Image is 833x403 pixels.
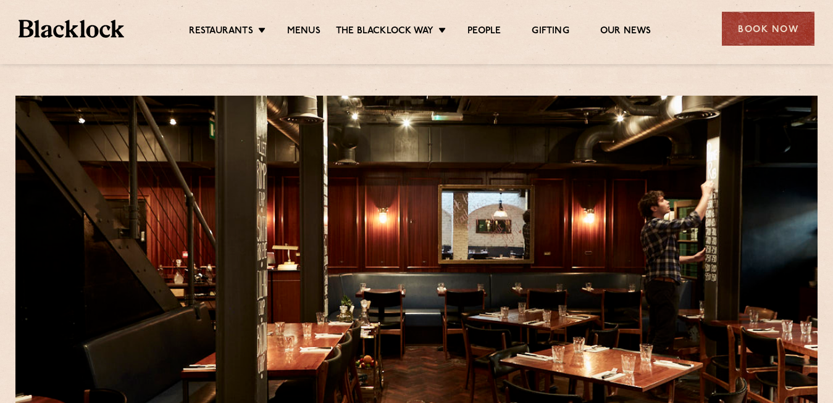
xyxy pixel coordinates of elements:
a: The Blacklock Way [336,25,433,39]
div: Book Now [722,12,814,46]
a: Menus [287,25,320,39]
a: Restaurants [189,25,253,39]
a: Our News [600,25,651,39]
a: Gifting [532,25,569,39]
a: People [467,25,501,39]
img: BL_Textured_Logo-footer-cropped.svg [19,20,124,38]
